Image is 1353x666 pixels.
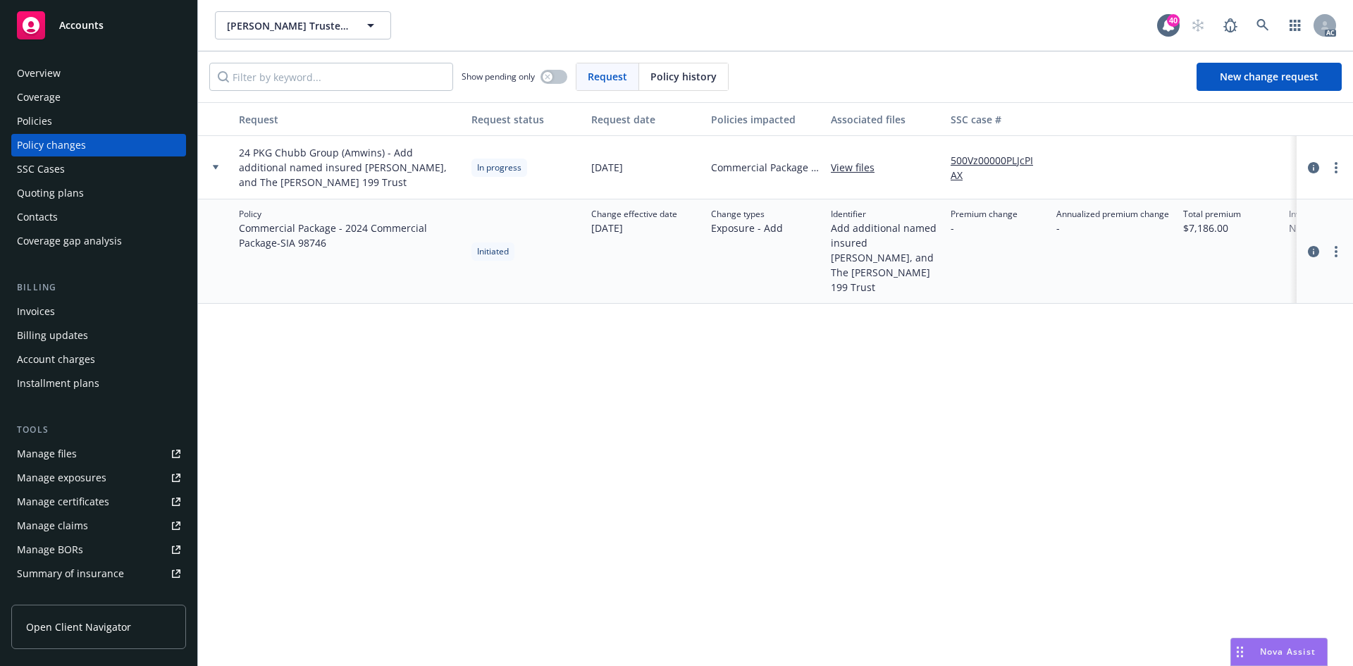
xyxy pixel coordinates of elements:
span: Open Client Navigator [26,619,131,634]
div: 40 [1167,14,1180,27]
div: Manage claims [17,514,88,537]
div: Manage certificates [17,491,109,513]
a: Overview [11,62,186,85]
a: View files [831,160,886,175]
div: Summary of insurance [17,562,124,585]
div: Account charges [17,348,95,371]
a: Account charges [11,348,186,371]
span: [DATE] [591,221,677,235]
div: Policy changes [17,134,86,156]
a: New change request [1197,63,1342,91]
span: Initiated [477,245,509,258]
div: Request status [471,112,580,127]
a: Coverage gap analysis [11,230,186,252]
span: Identifier [831,208,939,221]
a: more [1328,159,1345,176]
div: Request [239,112,460,127]
span: Annualized premium change [1056,208,1169,221]
span: [DATE] [591,160,623,175]
a: Policies [11,110,186,132]
a: Coverage [11,86,186,109]
a: 500Vz00000PLJcPIAX [951,153,1045,183]
div: Toggle Row Expanded [198,136,233,199]
span: Accounts [59,20,104,31]
span: Nova Assist [1260,646,1316,658]
button: [PERSON_NAME] Trustee of the [PERSON_NAME] 1990 Survivors Trust and The [PERSON_NAME] 1990 Exempt... [215,11,391,39]
div: Tools [11,423,186,437]
span: Request [588,69,627,84]
div: Installment plans [17,372,99,395]
span: Exposure - Add [711,221,783,235]
a: Start snowing [1184,11,1212,39]
div: Billing [11,280,186,295]
button: Request status [466,102,586,136]
div: Overview [17,62,61,85]
div: Policies impacted [711,112,820,127]
a: Policy changes [11,134,186,156]
span: Commercial Package - 2024 Commercial Package - SIA 98746 [239,221,460,250]
div: Drag to move [1231,639,1249,665]
a: Manage claims [11,514,186,537]
div: SSC case # [951,112,1045,127]
div: Associated files [831,112,939,127]
a: Billing updates [11,324,186,347]
a: Switch app [1281,11,1309,39]
span: Invoiced [1289,208,1348,221]
span: Not invoiced [1289,221,1348,235]
a: Manage certificates [11,491,186,513]
a: Search [1249,11,1277,39]
div: Toggle Row Expanded [198,199,233,304]
span: - [1056,221,1169,235]
span: New change request [1220,70,1318,83]
div: Quoting plans [17,182,84,204]
input: Filter by keyword... [209,63,453,91]
a: Report a Bug [1216,11,1244,39]
span: Change types [711,208,783,221]
a: Invoices [11,300,186,323]
button: Request date [586,102,705,136]
a: Manage exposures [11,467,186,489]
a: Manage files [11,443,186,465]
span: Policy [239,208,460,221]
div: Invoices [17,300,55,323]
span: Total premium [1183,208,1241,221]
a: Installment plans [11,372,186,395]
span: In progress [477,161,521,174]
a: more [1328,243,1345,260]
span: Policy history [650,69,717,84]
div: Contacts [17,206,58,228]
div: Billing updates [17,324,88,347]
div: Policies [17,110,52,132]
button: Request [233,102,466,136]
a: Accounts [11,6,186,45]
div: SSC Cases [17,158,65,180]
div: Manage files [17,443,77,465]
div: Coverage gap analysis [17,230,122,252]
div: Request date [591,112,700,127]
span: Commercial Package - 2024 Commercial Package [711,160,820,175]
div: Manage exposures [17,467,106,489]
div: Coverage [17,86,61,109]
div: Manage BORs [17,538,83,561]
a: circleInformation [1305,159,1322,176]
span: $7,186.00 [1183,221,1241,235]
button: Nova Assist [1230,638,1328,666]
button: Policies impacted [705,102,825,136]
span: Premium change [951,208,1018,221]
span: Change effective date [591,208,677,221]
span: Add additional named insured [PERSON_NAME], and The [PERSON_NAME] 199 Trust [831,221,939,295]
a: Summary of insurance [11,562,186,585]
span: 24 PKG Chubb Group (Amwins) - Add additional named insured [PERSON_NAME], and The [PERSON_NAME] 1... [239,145,460,190]
button: SSC case # [945,102,1051,136]
span: Show pending only [462,70,535,82]
a: circleInformation [1305,243,1322,260]
a: SSC Cases [11,158,186,180]
span: [PERSON_NAME] Trustee of the [PERSON_NAME] 1990 Survivors Trust and The [PERSON_NAME] 1990 Exempt... [227,18,349,33]
a: Quoting plans [11,182,186,204]
a: Manage BORs [11,538,186,561]
a: Contacts [11,206,186,228]
button: Associated files [825,102,945,136]
span: - [951,221,1018,235]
